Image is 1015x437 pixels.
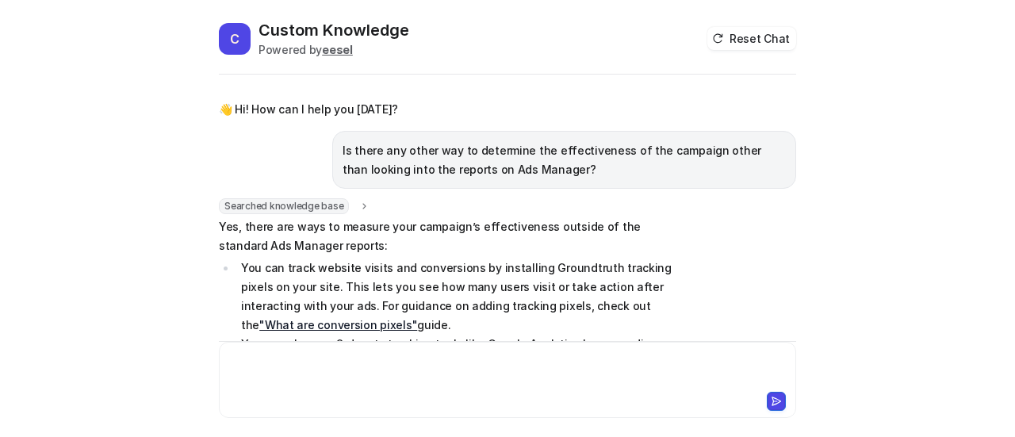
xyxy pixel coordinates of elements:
p: 👋 Hi! How can I help you [DATE]? [219,100,398,119]
button: Reset Chat [707,27,796,50]
span: Searched knowledge base [219,198,349,214]
b: eesel [322,43,353,56]
a: "What are conversion pixels" [259,318,417,332]
span: C [219,23,251,55]
p: Is there any other way to determine the effectiveness of the campaign other than looking into the... [343,141,786,179]
h2: Custom Knowledge [259,19,409,41]
p: Yes, there are ways to measure your campaign’s effectiveness outside of the standard Ads Manager ... [219,217,683,255]
li: You can track website visits and conversions by installing Groundtruth tracking pixels on your si... [236,259,683,335]
div: Powered by [259,41,409,58]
